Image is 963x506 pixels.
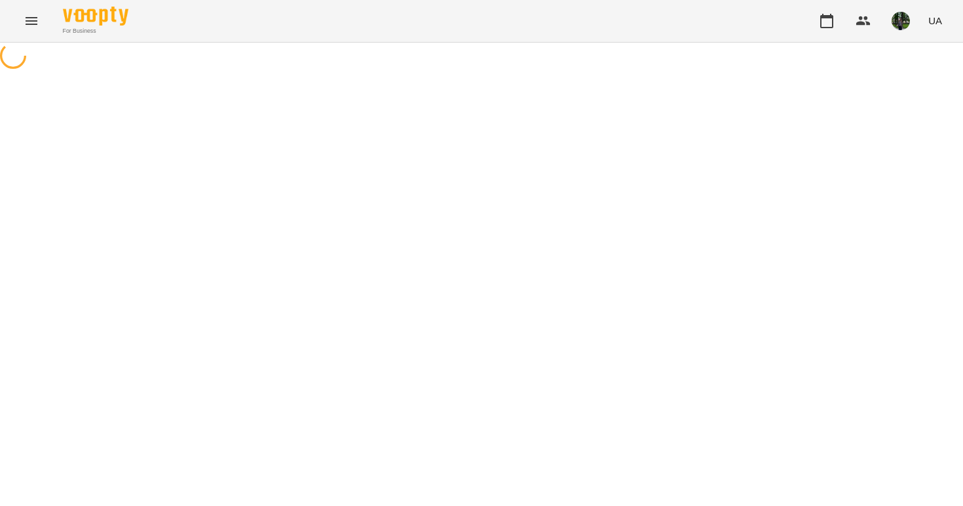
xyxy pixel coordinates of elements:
img: Voopty Logo [63,7,128,26]
span: For Business [63,27,128,35]
button: Menu [16,5,47,37]
span: UA [928,14,942,28]
button: UA [923,9,947,33]
img: 295700936d15feefccb57b2eaa6bd343.jpg [892,12,910,30]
